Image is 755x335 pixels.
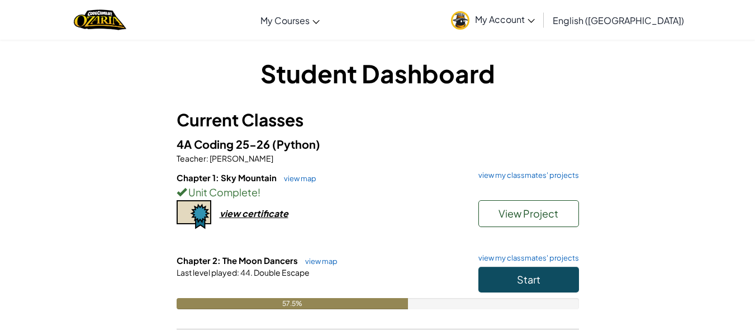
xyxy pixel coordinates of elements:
span: Chapter 2: The Moon Dancers [177,255,300,266]
a: English ([GEOGRAPHIC_DATA]) [547,5,690,35]
a: view certificate [177,207,288,219]
h1: Student Dashboard [177,56,579,91]
a: My Courses [255,5,325,35]
div: view certificate [220,207,288,219]
span: ! [258,186,260,199]
span: English ([GEOGRAPHIC_DATA]) [553,15,684,26]
span: Double Escape [253,267,310,277]
span: Last level played [177,267,237,277]
a: My Account [445,2,540,37]
span: [PERSON_NAME] [208,153,273,163]
span: My Courses [260,15,310,26]
span: Unit Complete [187,186,258,199]
span: Teacher [177,153,206,163]
div: 57.5% [177,298,408,309]
span: : [237,267,239,277]
img: Home [74,8,126,31]
span: 44. [239,267,253,277]
span: (Python) [272,137,320,151]
a: view map [300,257,338,266]
a: view my classmates' projects [473,254,579,262]
h3: Current Classes [177,107,579,133]
span: My Account [475,13,535,25]
img: avatar [451,11,469,30]
button: Start [478,267,579,292]
span: Start [517,273,540,286]
span: View Project [498,207,558,220]
a: view my classmates' projects [473,172,579,179]
span: : [206,153,208,163]
span: Chapter 1: Sky Mountain [177,172,278,183]
button: View Project [478,200,579,227]
img: certificate-icon.png [177,200,211,229]
span: 4A Coding 25-26 [177,137,272,151]
a: view map [278,174,316,183]
a: Ozaria by CodeCombat logo [74,8,126,31]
